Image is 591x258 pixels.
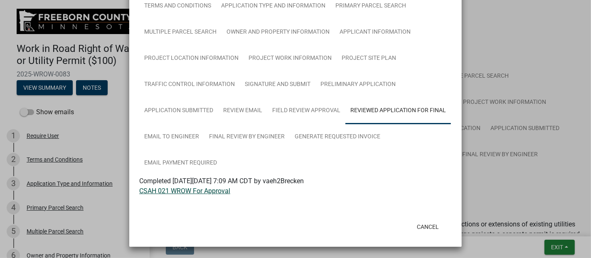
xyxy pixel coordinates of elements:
a: Project Site Plan [337,45,401,72]
a: Email to Engineer [139,124,204,150]
button: Cancel [410,219,446,234]
a: Email Payment Required [139,150,222,177]
a: Signature and Submit [240,71,315,98]
a: Field Review Approval [267,98,345,124]
span: Completed [DATE][DATE] 7:09 AM CDT by vaeh2Brecken [139,177,304,185]
a: Project Work Information [244,45,337,72]
a: Owner and Property Information [222,19,335,46]
a: CSAH 021 WROW For Approval [139,187,230,195]
a: Final Review by Engineer [204,124,290,150]
a: Reviewed Application for Final [345,98,451,124]
a: Preliminary Application [315,71,401,98]
a: Review Email [218,98,267,124]
a: Application Submitted [139,98,218,124]
a: Traffic Control Information [139,71,240,98]
a: Project Location Information [139,45,244,72]
a: Generate Requested Invoice [290,124,385,150]
a: Applicant Information [335,19,416,46]
a: Multiple Parcel Search [139,19,222,46]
